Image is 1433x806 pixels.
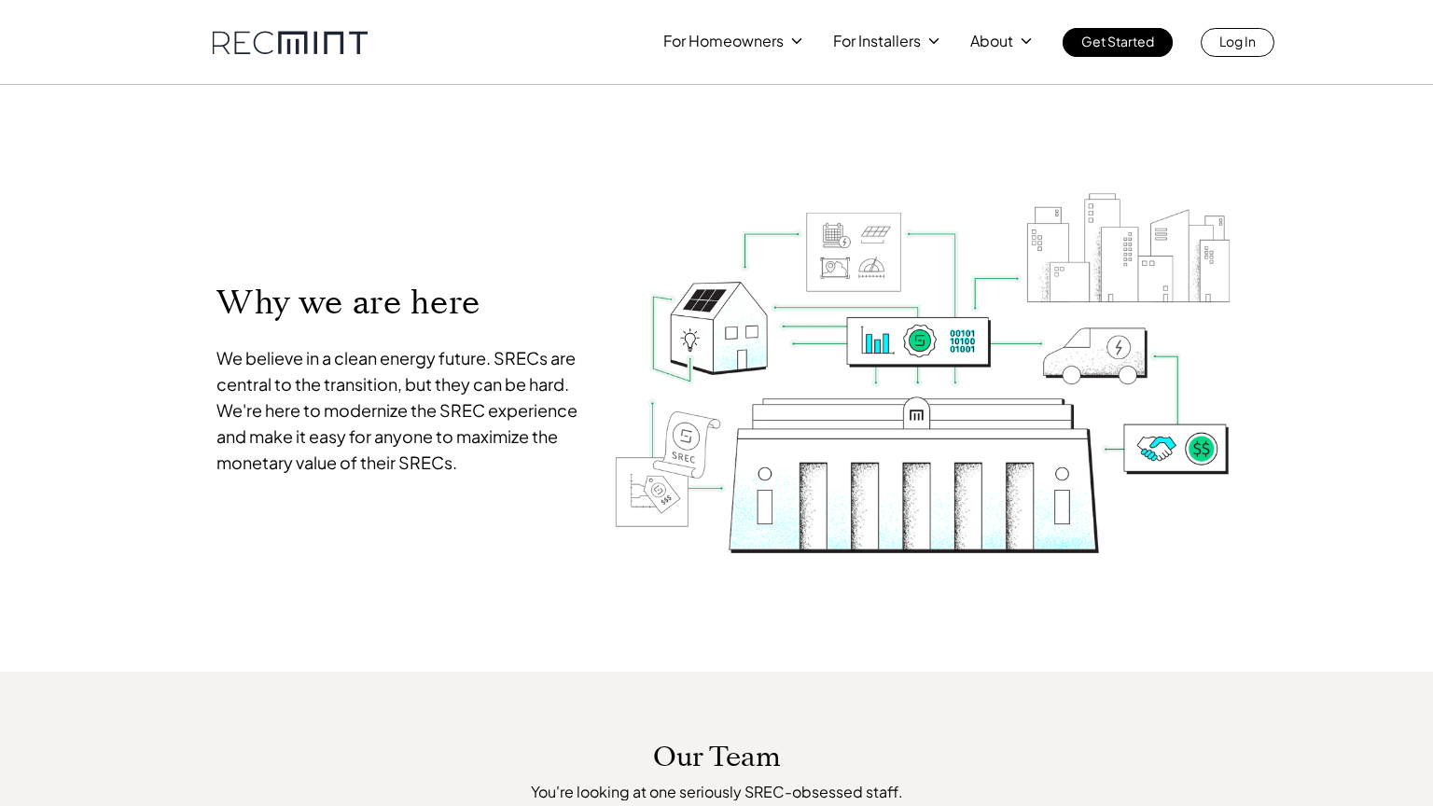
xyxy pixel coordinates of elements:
[970,28,1013,54] p: About
[1063,28,1173,57] a: Get Started
[435,783,999,800] p: You're looking at one seriously SREC-obsessed staff.
[653,742,781,773] p: Our Team
[663,28,784,54] p: For Homeowners
[216,345,583,476] p: We believe in a clean energy future. SRECs are central to the transition, but they can be hard. W...
[1219,28,1256,54] p: Log In
[216,282,583,324] p: Why we are here
[1081,28,1154,54] p: Get Started
[833,28,921,54] p: For Installers
[1201,28,1274,57] a: Log In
